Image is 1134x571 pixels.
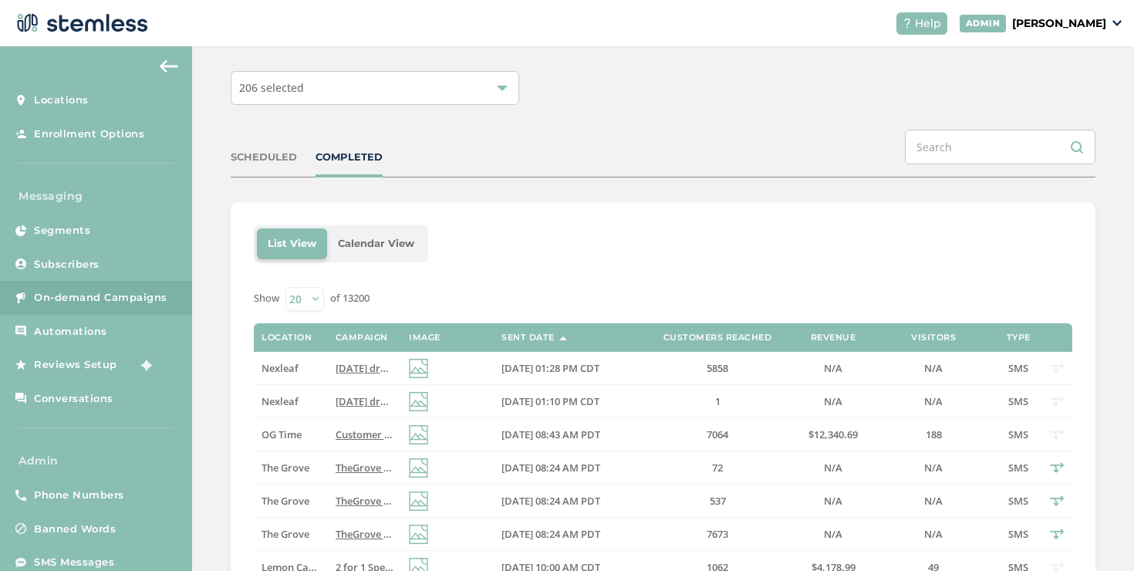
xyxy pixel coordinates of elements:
span: 7673 [707,527,728,541]
span: [DATE] 08:24 AM PDT [501,527,600,541]
span: Enrollment Options [34,127,144,142]
div: ADMIN [960,15,1007,32]
span: TheGrove La Mesa: You have a new notification waiting for you, {first_name}! Reply END to cancel [336,461,800,475]
span: N/A [924,494,943,508]
span: SMS [1008,461,1028,475]
span: N/A [824,494,842,508]
span: 1 [715,394,721,408]
span: [DATE] drops from Nexlef and Live Source! Tap link for more info Reply END to cancel [336,361,740,375]
span: [DATE] 08:24 AM PDT [501,494,600,508]
label: Visitors [911,333,956,343]
span: $12,340.69 [808,427,858,441]
span: N/A [924,527,943,541]
span: 188 [926,427,942,441]
span: 537 [710,494,726,508]
label: 537 [648,495,787,508]
span: OG Time [262,427,302,441]
span: N/A [824,461,842,475]
span: N/A [924,461,943,475]
input: Search [905,130,1095,164]
label: 08/30/2025 01:10 PM CDT [501,395,633,408]
img: icon_down-arrow-small-66adaf34.svg [1112,20,1122,26]
label: $12,340.69 [802,428,864,441]
img: icon-img-d887fa0c.svg [409,425,428,444]
img: icon-img-d887fa0c.svg [409,492,428,511]
span: Nexleaf [262,394,299,408]
label: Labor Day drops from Nexlef and Live Source! Tap link for more info Reply END to cancel [336,362,393,375]
label: Labor Day drops from Nexlef and Live Source! Tap link for more info Reply END to cancel [336,395,393,408]
span: Help [915,15,941,32]
label: 72 [648,461,787,475]
span: The Grove [262,527,309,541]
iframe: Chat Widget [1057,497,1134,571]
label: Location [262,333,312,343]
span: The Grove [262,461,309,475]
label: Customer Appreciation Day at OG Time Today! Reply END to cancel [336,428,393,441]
div: COMPLETED [316,150,383,165]
span: SMS [1008,527,1028,541]
label: Sent Date [501,333,555,343]
label: Type [1007,333,1031,343]
span: N/A [824,527,842,541]
span: Segments [34,223,90,238]
li: Calendar View [327,228,425,259]
p: [PERSON_NAME] [1012,15,1106,32]
span: SMS [1008,394,1028,408]
img: icon-sort-1e1d7615.svg [559,336,567,340]
label: Image [409,333,440,343]
span: N/A [824,361,842,375]
label: The Grove [262,528,319,541]
img: logo-dark-0685b13c.svg [12,8,148,39]
img: icon-img-d887fa0c.svg [409,525,428,544]
label: The Grove [262,495,319,508]
label: SMS [1003,428,1034,441]
span: Phone Numbers [34,488,124,503]
label: The Grove [262,461,319,475]
label: 7064 [648,428,787,441]
span: Reviews Setup [34,357,117,373]
span: SMS [1008,494,1028,508]
span: 72 [712,461,723,475]
label: 08/30/2025 08:43 AM PDT [501,428,633,441]
span: [DATE] 08:24 AM PDT [501,461,600,475]
label: Customers Reached [663,333,772,343]
label: 5858 [648,362,787,375]
label: 08/30/2025 01:28 PM CDT [501,362,633,375]
span: Banned Words [34,522,116,537]
span: SMS [1008,427,1028,441]
span: N/A [824,394,842,408]
label: Nexleaf [262,362,319,375]
label: Campaign [336,333,388,343]
span: [DATE] 08:43 AM PDT [501,427,600,441]
span: SMS Messages [34,555,114,570]
img: icon-img-d887fa0c.svg [409,359,428,378]
span: Locations [34,93,89,108]
span: Automations [34,324,107,340]
label: SMS [1003,362,1034,375]
span: The Grove [262,494,309,508]
label: Nexleaf [262,395,319,408]
label: 08/30/2025 08:24 AM PDT [501,461,633,475]
span: [DATE] drops from Nexlef and Live Source! Tap link for more info Reply END to cancel [336,394,740,408]
label: 08/30/2025 08:24 AM PDT [501,528,633,541]
span: Subscribers [34,257,100,272]
label: 08/30/2025 08:24 AM PDT [501,495,633,508]
label: 188 [879,428,987,441]
label: TheGrove La Mesa: You have a new notification waiting for you, {first_name}! Reply END to cancel [336,461,393,475]
span: [DATE] 01:10 PM CDT [501,394,599,408]
label: N/A [879,461,987,475]
label: TheGrove La Mesa: You have a new notification waiting for you, {first_name}! Reply END to cancel [336,495,393,508]
span: Customer Appreciation Day at OG Time [DATE]! Reply END to cancel [336,427,656,441]
span: N/A [924,361,943,375]
label: SMS [1003,395,1034,408]
label: SMS [1003,495,1034,508]
label: N/A [879,362,987,375]
img: icon-help-white-03924b79.svg [903,19,912,28]
span: TheGrove La Mesa: You have a new notification waiting for you, {first_name}! Reply END to cancel [336,527,800,541]
img: glitter-stars-b7820f95.gif [129,350,160,380]
label: N/A [802,495,864,508]
label: N/A [879,528,987,541]
span: 206 selected [239,80,304,95]
img: icon-arrow-back-accent-c549486e.svg [160,60,178,73]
